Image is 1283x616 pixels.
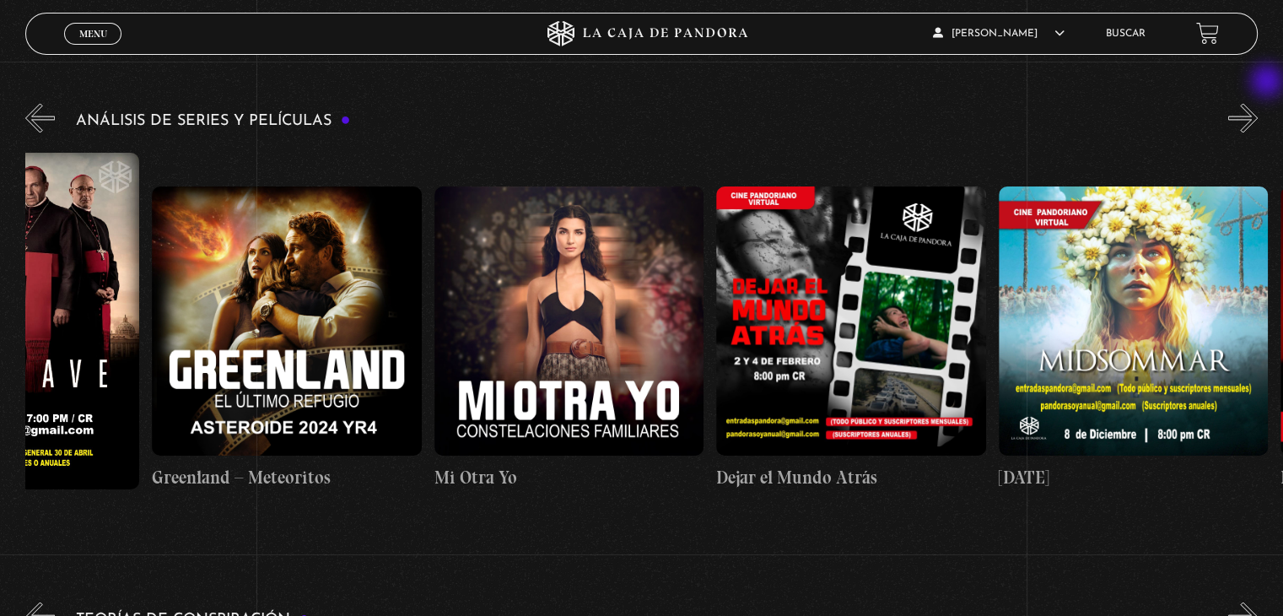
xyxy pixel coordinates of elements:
[152,145,421,530] a: Greenland – Meteoritos
[434,145,703,530] a: Mi Otra Yo
[999,145,1268,530] a: [DATE]
[434,463,703,490] h4: Mi Otra Yo
[25,103,55,132] button: Previous
[152,463,421,490] h4: Greenland – Meteoritos
[933,29,1065,39] span: [PERSON_NAME]
[1196,22,1219,45] a: View your shopping cart
[716,463,985,490] h4: Dejar el Mundo Atrás
[73,42,113,54] span: Cerrar
[1106,29,1146,39] a: Buscar
[716,145,985,530] a: Dejar el Mundo Atrás
[76,112,350,128] h3: Análisis de series y películas
[79,29,107,39] span: Menu
[999,463,1268,490] h4: [DATE]
[1228,103,1258,132] button: Next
